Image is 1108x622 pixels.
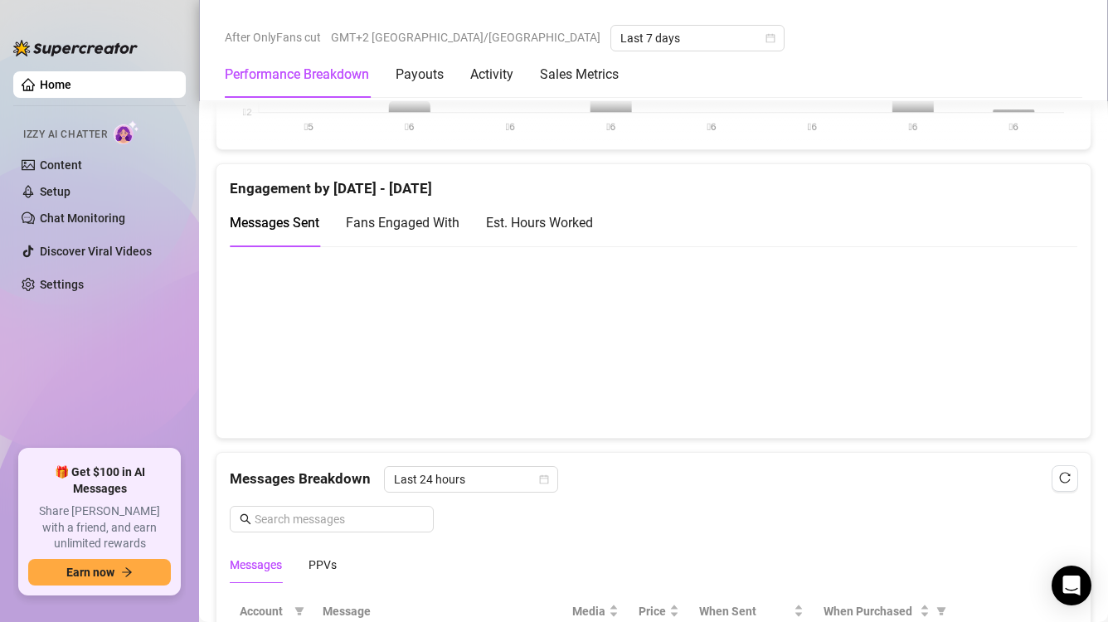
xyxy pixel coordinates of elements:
[936,606,946,616] span: filter
[225,25,321,50] span: After OnlyFans cut
[620,26,775,51] span: Last 7 days
[66,566,114,579] span: Earn now
[13,40,138,56] img: logo-BBDzfeDw.svg
[230,466,1077,493] div: Messages Breakdown
[639,602,666,620] span: Price
[40,78,71,91] a: Home
[309,556,337,574] div: PPVs
[114,120,139,144] img: AI Chatter
[1052,566,1091,605] div: Open Intercom Messenger
[396,65,444,85] div: Payouts
[230,556,282,574] div: Messages
[23,127,107,143] span: Izzy AI Chatter
[331,25,600,50] span: GMT+2 [GEOGRAPHIC_DATA]/[GEOGRAPHIC_DATA]
[699,602,790,620] span: When Sent
[28,503,171,552] span: Share [PERSON_NAME] with a friend, and earn unlimited rewards
[230,164,1077,200] div: Engagement by [DATE] - [DATE]
[394,467,548,492] span: Last 24 hours
[240,602,288,620] span: Account
[346,215,459,231] span: Fans Engaged With
[240,513,251,525] span: search
[230,215,319,231] span: Messages Sent
[40,158,82,172] a: Content
[1059,472,1071,484] span: reload
[225,65,369,85] div: Performance Breakdown
[486,212,593,233] div: Est. Hours Worked
[28,464,171,497] span: 🎁 Get $100 in AI Messages
[40,211,125,225] a: Chat Monitoring
[824,602,916,620] span: When Purchased
[40,278,84,291] a: Settings
[572,602,605,620] span: Media
[539,474,549,484] span: calendar
[40,245,152,258] a: Discover Viral Videos
[121,566,133,578] span: arrow-right
[540,65,619,85] div: Sales Metrics
[40,185,70,198] a: Setup
[765,33,775,43] span: calendar
[470,65,513,85] div: Activity
[28,559,171,586] button: Earn nowarrow-right
[294,606,304,616] span: filter
[255,510,424,528] input: Search messages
